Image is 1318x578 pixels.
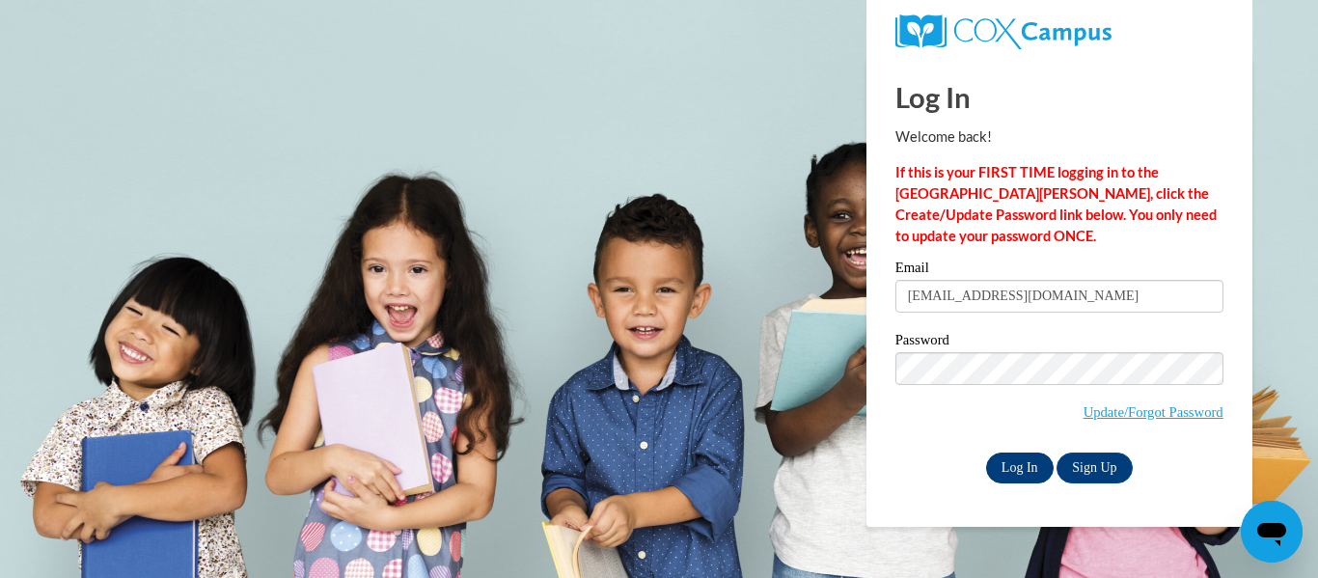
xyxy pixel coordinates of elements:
img: COX Campus [895,14,1112,49]
strong: If this is your FIRST TIME logging in to the [GEOGRAPHIC_DATA][PERSON_NAME], click the Create/Upd... [895,164,1217,244]
a: COX Campus [895,14,1223,49]
a: Update/Forgot Password [1084,404,1223,420]
a: Sign Up [1057,453,1132,483]
label: Email [895,261,1223,280]
input: Log In [986,453,1054,483]
label: Password [895,333,1223,352]
h1: Log In [895,77,1223,117]
iframe: Button to launch messaging window [1241,501,1303,563]
p: Welcome back! [895,126,1223,148]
